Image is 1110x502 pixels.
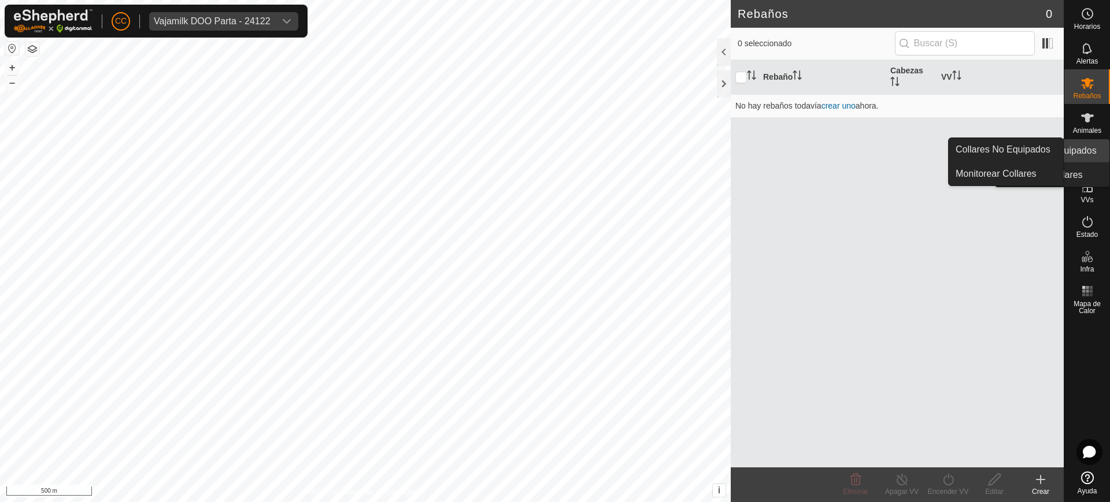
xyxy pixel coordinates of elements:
[5,61,19,75] button: +
[793,72,802,81] p-sorticon: Activar para ordenar
[5,76,19,90] button: –
[956,167,1037,181] span: Monitorear Collares
[1073,127,1101,134] span: Animales
[1076,58,1098,65] span: Alertas
[154,17,271,26] div: Vajamilk DOO Parta - 24122
[5,42,19,55] button: Restablecer Mapa
[1067,300,1107,314] span: Mapa de Calor
[1017,486,1064,497] div: Crear
[1073,92,1101,99] span: Rebaños
[971,486,1017,497] div: Editar
[1080,266,1094,273] span: Infra
[731,94,1064,117] td: No hay rebaños todavía ahora.
[843,488,868,496] span: Eliminar
[925,486,971,497] div: Encender VV
[1074,23,1100,30] span: Horarios
[1046,5,1052,23] span: 0
[275,12,298,31] div: dropdown trigger
[879,486,925,497] div: Apagar VV
[890,79,900,88] p-sorticon: Activar para ordenar
[718,485,720,495] span: i
[937,60,1064,95] th: VV
[738,7,1046,21] h2: Rebaños
[949,162,1063,185] a: Monitorear Collares
[895,31,1035,55] input: Buscar (S)
[1078,488,1097,494] span: Ayuda
[306,487,372,497] a: Política de Privacidad
[956,143,1050,157] span: Collares No Equipados
[713,484,726,497] button: i
[149,12,275,31] span: Vajamilk DOO Parta - 24122
[1081,196,1093,203] span: VVs
[822,101,856,110] a: crear uno
[25,42,39,56] button: Capas del Mapa
[115,15,127,27] span: CC
[1064,467,1110,499] a: Ayuda
[758,60,886,95] th: Rebaño
[386,487,425,497] a: Contáctenos
[738,38,895,50] span: 0 seleccionado
[949,138,1063,161] a: Collares No Equipados
[952,72,961,81] p-sorticon: Activar para ordenar
[14,9,92,33] img: Logo Gallagher
[1076,231,1098,238] span: Estado
[747,72,756,81] p-sorticon: Activar para ordenar
[886,60,937,95] th: Cabezas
